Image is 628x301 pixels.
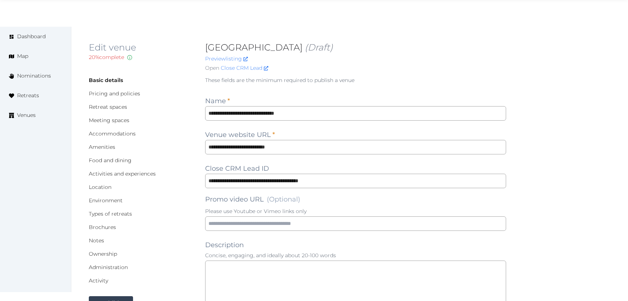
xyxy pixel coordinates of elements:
[205,96,230,106] label: Name
[17,72,51,80] span: Nominations
[205,76,506,84] p: These fields are the minimum required to publish a venue
[205,207,506,215] p: Please use Youtube or Vimeo links only
[89,104,127,110] a: Retreat spaces
[17,33,46,40] span: Dashboard
[205,130,275,140] label: Venue website URL
[205,163,269,174] label: Close CRM Lead ID
[221,64,268,72] a: Close CRM Lead
[89,117,129,124] a: Meeting spaces
[89,144,115,150] a: Amenities
[89,224,116,230] a: Brochures
[89,251,117,257] a: Ownership
[205,240,244,250] label: Description
[205,42,506,53] h2: [GEOGRAPHIC_DATA]
[89,264,128,271] a: Administration
[205,194,300,205] label: Promo video URL
[205,64,219,72] span: Open
[89,130,136,137] a: Accommodations
[89,237,104,244] a: Notes
[17,52,28,60] span: Map
[89,42,193,53] h2: Edit venue
[89,170,156,177] a: Activities and experiences
[89,184,111,190] a: Location
[267,195,300,203] span: (Optional)
[89,77,123,84] a: Basic details
[205,252,506,259] p: Concise, engaging, and ideally about 20-100 words
[89,54,124,60] span: 20 % complete
[305,42,333,53] span: (Draft)
[17,92,39,99] span: Retreats
[89,197,123,204] a: Environment
[89,210,132,217] a: Types of retreats
[89,277,108,284] a: Activity
[205,55,248,62] a: Previewlisting
[89,90,140,97] a: Pricing and policies
[89,157,132,164] a: Food and dining
[17,111,36,119] span: Venues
